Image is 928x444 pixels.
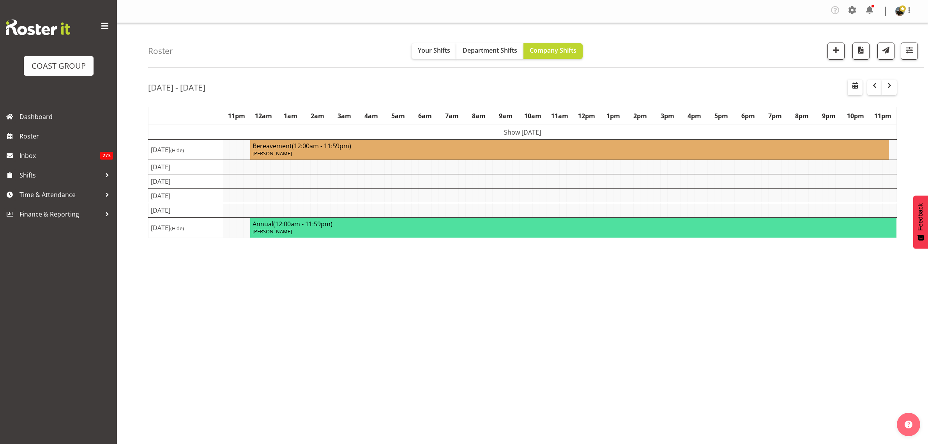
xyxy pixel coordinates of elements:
[465,107,492,125] th: 8am
[358,107,385,125] th: 4am
[917,203,924,231] span: Feedback
[762,107,788,125] th: 7pm
[148,125,897,140] td: Show [DATE]
[19,150,100,162] span: Inbox
[19,111,113,123] span: Dashboard
[148,189,223,203] td: [DATE]
[170,225,184,232] span: (Hide)
[148,140,223,160] td: [DATE]
[573,107,600,125] th: 12pm
[148,46,173,55] h4: Roster
[19,169,101,181] span: Shifts
[292,142,351,150] span: (12:00am - 11:59pm)
[869,107,897,125] th: 11pm
[412,107,438,125] th: 6am
[253,220,894,228] h4: Annual
[827,43,845,60] button: Add a new shift
[895,7,905,16] img: abe-denton65321ee68e143815db86bfb5b039cb77.png
[6,20,70,35] img: Rosterit website logo
[32,60,86,72] div: COAST GROUP
[523,43,583,59] button: Company Shifts
[253,150,292,157] span: [PERSON_NAME]
[848,80,863,95] button: Select a specific date within the roster.
[654,107,681,125] th: 3pm
[546,107,573,125] th: 11am
[331,107,358,125] th: 3am
[304,107,331,125] th: 2am
[788,107,815,125] th: 8pm
[708,107,735,125] th: 5pm
[277,107,304,125] th: 1am
[600,107,627,125] th: 1pm
[815,107,842,125] th: 9pm
[385,107,412,125] th: 5am
[223,107,250,125] th: 11pm
[148,218,223,238] td: [DATE]
[456,43,523,59] button: Department Shifts
[905,421,912,428] img: help-xxl-2.png
[492,107,519,125] th: 9am
[19,189,101,201] span: Time & Attendance
[530,46,576,55] span: Company Shifts
[253,228,292,235] span: [PERSON_NAME]
[100,152,113,160] span: 273
[901,43,918,60] button: Filter Shifts
[627,107,654,125] th: 2pm
[913,195,928,249] button: Feedback - Show survey
[19,130,113,142] span: Roster
[842,107,869,125] th: 10pm
[148,160,223,174] td: [DATE]
[877,43,894,60] button: Send a list of all shifts for the selected filtered period to all rostered employees.
[735,107,762,125] th: 6pm
[519,107,546,125] th: 10am
[170,147,184,154] span: (Hide)
[148,203,223,218] td: [DATE]
[253,142,887,150] h4: Bereavement
[148,174,223,189] td: [DATE]
[681,107,708,125] th: 4pm
[250,107,277,125] th: 12am
[418,46,450,55] span: Your Shifts
[412,43,456,59] button: Your Shifts
[19,208,101,220] span: Finance & Reporting
[852,43,870,60] button: Download a PDF of the roster according to the set date range.
[463,46,517,55] span: Department Shifts
[148,82,205,92] h2: [DATE] - [DATE]
[438,107,465,125] th: 7am
[273,220,332,228] span: (12:00am - 11:59pm)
